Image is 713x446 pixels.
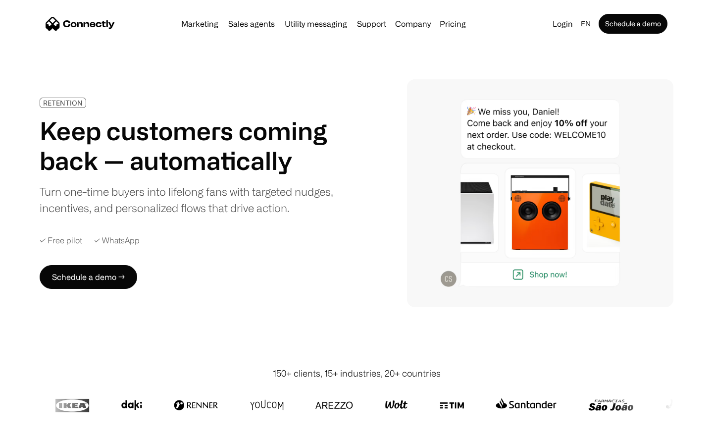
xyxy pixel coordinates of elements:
[94,236,140,245] div: ✓ WhatsApp
[40,116,341,175] h1: Keep customers coming back — automatically
[273,367,441,380] div: 150+ clients, 15+ industries, 20+ countries
[395,17,431,31] div: Company
[20,429,59,443] ul: Language list
[43,99,83,107] div: RETENTION
[40,183,341,216] div: Turn one-time buyers into lifelong fans with targeted nudges, incentives, and personalized flows ...
[436,20,470,28] a: Pricing
[599,14,667,34] a: Schedule a demo
[40,236,82,245] div: ✓ Free pilot
[177,20,222,28] a: Marketing
[581,17,591,31] div: en
[224,20,279,28] a: Sales agents
[10,428,59,443] aside: Language selected: English
[40,265,137,289] a: Schedule a demo →
[353,20,390,28] a: Support
[281,20,351,28] a: Utility messaging
[549,17,577,31] a: Login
